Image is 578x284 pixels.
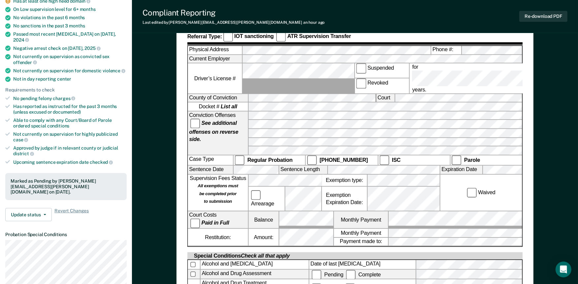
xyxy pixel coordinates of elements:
div: Requirements to check [5,87,127,93]
input: ATR Supervision Transfer [276,32,286,42]
input: for years. [412,71,551,86]
input: IOT sanctioning [223,32,233,42]
label: Court [376,94,395,102]
div: Not in day reporting [13,76,127,82]
label: Phone #: [432,46,462,54]
div: Not currently on supervision as convicted sex [13,54,127,65]
span: months [80,7,96,12]
button: Re-download PDF [519,11,567,22]
div: Not currently on supervision for highly publicized [13,131,127,143]
label: Arrearage [250,190,283,207]
div: Alcohol and Drug Assessment [201,270,309,279]
div: Approved by judge if in relevant county or judicial [13,145,127,157]
label: Revoked [355,79,409,93]
div: Supervision Fees Status [188,174,248,210]
span: case [13,137,28,142]
label: Complete [345,271,382,277]
div: No pending felony [13,95,127,101]
input: Arrearage [251,190,261,200]
span: months [69,23,85,28]
div: Not currently on supervision for domestic [13,68,127,74]
dt: Probation Special Conditions [5,232,127,237]
div: Upcoming sentence expiration date [13,159,127,165]
input: [PHONE_NUMBER] [307,155,317,165]
div: Case Type [188,155,233,165]
strong: IOT sanctioning [234,34,274,40]
label: Suspended [355,64,409,78]
div: No sanctions in the past 3 [13,23,127,29]
strong: ATR Supervision Transfer [287,34,351,40]
span: charges [53,96,76,101]
input: Waived [467,188,477,197]
label: Monthly Payment [334,229,388,237]
span: checked [90,160,113,165]
div: Able to comply with any Court/Board of Parole ordered special [13,118,127,129]
span: violence [103,68,125,73]
span: an hour ago [303,20,325,25]
label: County of Conviction [188,94,248,102]
label: for years. [411,64,552,93]
div: Alcohol and [MEDICAL_DATA] [201,260,309,269]
input: See additional offenses on reverse side. [190,119,200,128]
span: Docket # [199,103,237,110]
input: Revoked [356,79,366,89]
div: Open Intercom Messenger [556,262,571,277]
input: ISC [379,155,389,165]
div: Last edited by [PERSON_NAME][EMAIL_ADDRESS][PERSON_NAME][DOMAIN_NAME] [143,20,325,25]
strong: Referral Type: [187,34,222,40]
div: Special Conditions [193,253,291,260]
span: 2024 [13,37,29,43]
input: Pending [312,270,322,280]
div: No violations in the past 6 [13,15,127,20]
div: Has reported as instructed for the past 3 months (unless excused or [13,104,127,115]
label: Current Employer [188,55,242,63]
div: Court Costs [188,211,248,229]
div: Compliant Reporting [143,8,325,18]
span: conditions [47,123,70,128]
span: 2025 [84,46,100,51]
input: Complete [346,270,356,280]
label: Monthly Payment [334,211,388,229]
div: Restitution: [188,229,248,246]
label: Physical Address [188,46,242,54]
button: Update status [5,208,52,221]
strong: See additional offenses on reverse side. [189,120,238,142]
input: Suspended [356,64,366,74]
label: Pending [310,271,344,277]
input: Regular Probation [235,155,245,165]
input: Paid in Full [190,218,200,228]
span: district [13,151,34,156]
span: Check all that apply [241,253,290,259]
label: Date of last [MEDICAL_DATA] [309,260,416,269]
span: offender [13,60,37,65]
strong: Paid in Full [202,220,229,226]
span: documented) [53,109,80,115]
input: Parole [452,155,462,165]
label: Sentence Date [188,166,233,174]
strong: [PHONE_NUMBER] [320,157,368,163]
strong: Parole [464,157,480,163]
strong: ISC [392,157,401,163]
span: months [69,15,85,20]
label: Amount: [249,229,279,246]
span: Revert Changes [54,208,89,221]
div: Conviction Offenses [188,111,248,155]
label: Payment made to: [334,238,388,246]
div: Passed most recent [MEDICAL_DATA] on [DATE], [13,31,127,43]
div: On Low supervision level for 6+ [13,7,127,12]
label: Waived [466,188,497,197]
div: Marked as Pending by [PERSON_NAME][EMAIL_ADDRESS][PERSON_NAME][DOMAIN_NAME] on [DATE]. [11,178,121,195]
label: Exemption type: [322,174,367,186]
label: Expiration Date [440,166,483,174]
label: Balance [249,211,279,229]
span: center [57,76,71,82]
div: Exemption Expiration Date: [322,187,367,211]
strong: All exemptions must be completed prior to submission [198,183,239,204]
label: Sentence Length [279,166,328,174]
strong: List all [221,104,237,110]
div: Negative arrest check on [DATE], [13,45,127,51]
strong: Regular Probation [247,157,293,163]
label: Driver’s License # [188,64,242,93]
